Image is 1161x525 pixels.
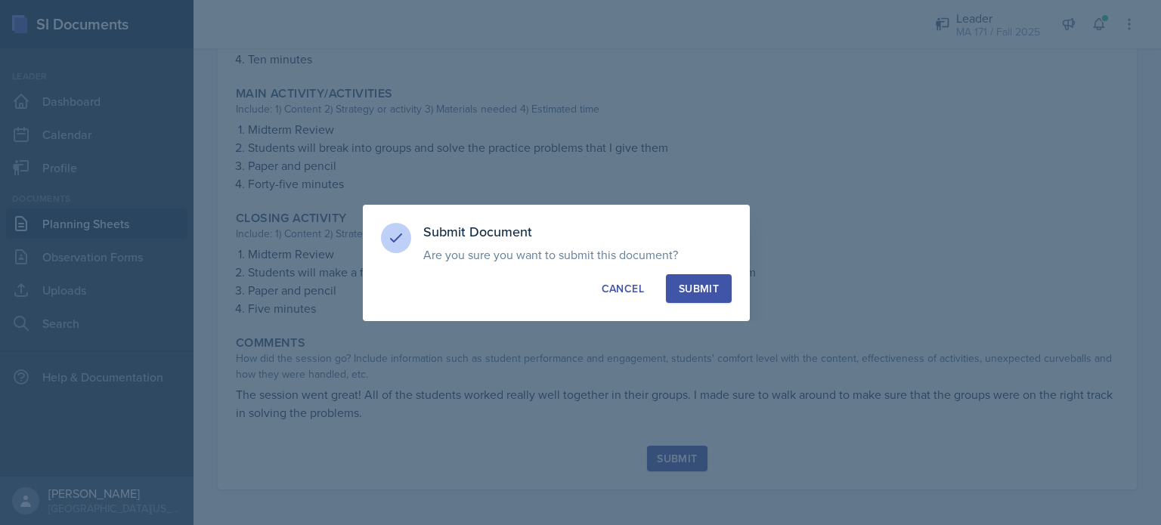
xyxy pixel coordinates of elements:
[679,281,719,296] div: Submit
[602,281,644,296] div: Cancel
[589,274,657,303] button: Cancel
[423,223,732,241] h3: Submit Document
[666,274,732,303] button: Submit
[423,247,732,262] p: Are you sure you want to submit this document?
